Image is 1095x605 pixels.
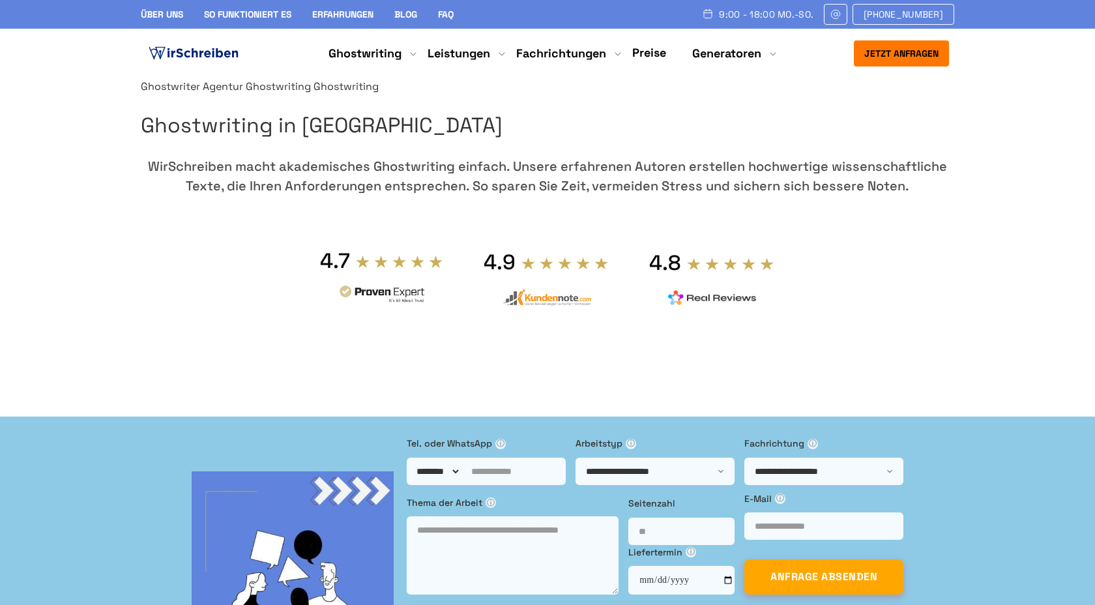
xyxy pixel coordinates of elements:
img: logo ghostwriter-österreich [146,44,241,63]
img: Email [830,9,841,20]
a: Ghostwriting [246,80,311,93]
a: FAQ [438,8,454,20]
a: So funktioniert es [204,8,291,20]
img: Schedule [702,8,714,19]
a: Ghostwriting [328,46,401,61]
a: [PHONE_NUMBER] [853,4,954,25]
label: E-Mail [744,492,903,506]
span: ⓘ [686,547,696,557]
label: Fachrichtung [744,436,903,450]
a: Erfahrungen [312,8,373,20]
button: Jetzt anfragen [854,40,949,66]
label: Arbeitstyp [576,436,735,450]
span: Ghostwriting [314,80,379,93]
img: stars [521,256,609,271]
a: Preise [632,45,666,60]
img: stars [355,254,444,269]
span: ⓘ [775,494,785,504]
span: [PHONE_NUMBER] [864,9,943,20]
div: 4.8 [649,250,681,276]
span: ⓘ [495,439,506,449]
a: Leistungen [428,46,490,61]
a: Ghostwriter Agentur [141,80,243,93]
label: Thema der Arbeit [407,495,619,510]
a: Blog [394,8,417,20]
a: Über uns [141,8,183,20]
label: Tel. oder WhatsApp [407,436,566,450]
label: Seitenzahl [628,496,735,510]
img: stars [686,257,775,271]
span: ⓘ [626,439,636,449]
span: ⓘ [486,497,496,508]
div: 4.7 [320,248,350,274]
label: Liefertermin [628,545,735,559]
a: Generatoren [692,46,761,61]
img: realreviews [668,290,757,306]
img: kundennote [503,289,591,306]
div: WirSchreiben macht akademisches Ghostwriting einfach. Unsere erfahrenen Autoren erstellen hochwer... [141,156,954,196]
span: ⓘ [808,439,818,449]
div: 4.9 [484,249,516,275]
a: Fachrichtungen [516,46,606,61]
h1: Ghostwriting in [GEOGRAPHIC_DATA] [141,109,954,142]
button: ANFRAGE ABSENDEN [744,559,903,595]
span: 9:00 - 18:00 Mo.-So. [719,9,813,20]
